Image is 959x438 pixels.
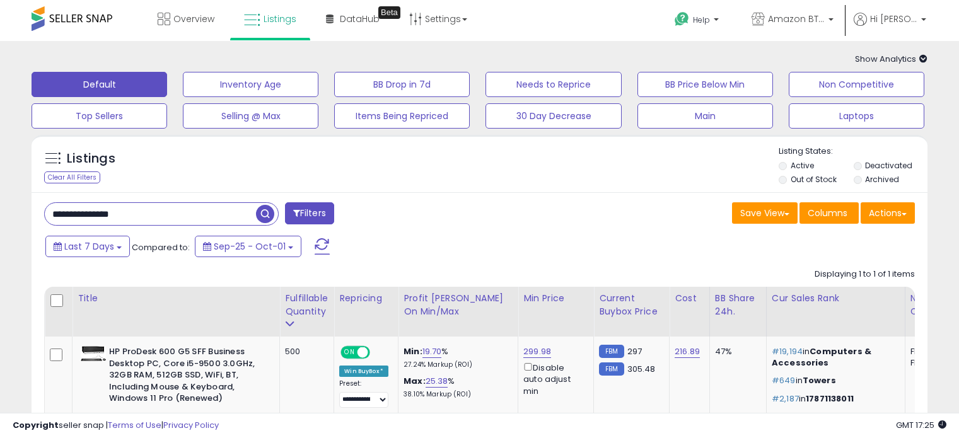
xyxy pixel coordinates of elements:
[45,236,130,257] button: Last 7 Days
[404,375,426,387] b: Max:
[715,292,761,318] div: BB Share 24h.
[772,374,796,386] span: #649
[163,419,219,431] a: Privacy Policy
[791,160,814,171] label: Active
[339,379,388,408] div: Preset:
[422,345,442,358] a: 19.70
[78,292,274,305] div: Title
[854,13,926,41] a: Hi [PERSON_NAME]
[799,202,859,224] button: Columns
[132,241,190,253] span: Compared to:
[637,72,773,97] button: BB Price Below Min
[674,11,690,27] i: Get Help
[870,13,917,25] span: Hi [PERSON_NAME]
[693,14,710,25] span: Help
[599,292,664,318] div: Current Buybox Price
[378,6,400,19] div: Tooltip anchor
[13,420,219,432] div: seller snap | |
[339,292,393,305] div: Repricing
[183,103,318,129] button: Selling @ Max
[32,103,167,129] button: Top Sellers
[808,207,847,219] span: Columns
[108,419,161,431] a: Terms of Use
[675,292,704,305] div: Cost
[715,346,757,357] div: 47%
[264,13,296,25] span: Listings
[485,103,621,129] button: 30 Day Decrease
[772,393,799,405] span: #2,187
[806,393,854,405] span: 17871138011
[81,346,106,361] img: 41zM8cFIl4L._SL40_.jpg
[772,345,803,357] span: #19,194
[865,174,899,185] label: Archived
[627,363,656,375] span: 305.48
[404,376,508,399] div: %
[334,103,470,129] button: Items Being Repriced
[772,393,895,405] p: in
[861,202,915,224] button: Actions
[865,160,912,171] label: Deactivated
[675,345,700,358] a: 216.89
[109,346,262,408] b: HP ProDesk 600 G5 SFF Business Desktop PC, Core i5-9500 3.0GHz, 32GB RAM, 512GB SSD, WiFi, BT, In...
[789,72,924,97] button: Non Competitive
[772,345,871,369] span: Computers & Accessories
[523,292,588,305] div: Min Price
[195,236,301,257] button: Sep-25 - Oct-01
[772,375,895,386] p: in
[779,146,927,158] p: Listing States:
[334,72,470,97] button: BB Drop in 7d
[803,374,836,386] span: Towers
[772,292,900,305] div: Cur Sales Rank
[64,240,114,253] span: Last 7 Days
[855,53,927,65] span: Show Analytics
[13,419,59,431] strong: Copyright
[910,292,956,318] div: Num of Comp.
[404,390,508,399] p: 38.10% Markup (ROI)
[768,13,825,25] span: Amazon BTG
[426,375,448,388] a: 25.38
[910,346,952,357] div: FBA: 0
[404,346,508,369] div: %
[791,174,837,185] label: Out of Stock
[67,150,115,168] h5: Listings
[173,13,214,25] span: Overview
[815,268,915,280] div: Displaying 1 to 1 of 1 items
[599,362,624,376] small: FBM
[285,292,328,318] div: Fulfillable Quantity
[285,202,334,224] button: Filters
[368,347,388,358] span: OFF
[665,2,731,41] a: Help
[214,240,286,253] span: Sep-25 - Oct-01
[772,346,895,369] p: in
[398,287,518,337] th: The percentage added to the cost of goods (COGS) that forms the calculator for Min & Max prices.
[627,345,642,357] span: 297
[523,360,584,397] div: Disable auto adjust min
[340,13,380,25] span: DataHub
[523,345,551,358] a: 299.98
[789,103,924,129] button: Laptops
[44,171,100,183] div: Clear All Filters
[342,347,357,358] span: ON
[404,360,508,369] p: 27.24% Markup (ROI)
[637,103,773,129] button: Main
[896,419,946,431] span: 2025-10-13 17:25 GMT
[183,72,318,97] button: Inventory Age
[285,346,324,357] div: 500
[485,72,621,97] button: Needs to Reprice
[339,366,388,377] div: Win BuyBox *
[910,357,952,369] div: FBM: 4
[32,72,167,97] button: Default
[404,292,513,318] div: Profit [PERSON_NAME] on Min/Max
[599,345,624,358] small: FBM
[732,202,798,224] button: Save View
[404,345,422,357] b: Min:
